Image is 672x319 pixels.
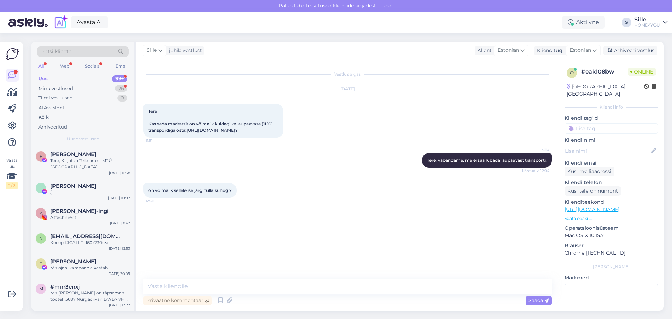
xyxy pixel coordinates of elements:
div: [DATE] 20:05 [107,271,130,276]
div: Socials [84,62,101,71]
div: Email [114,62,129,71]
div: Kõik [38,114,49,121]
a: SilleHOME4YOU [634,17,668,28]
div: Minu vestlused [38,85,73,92]
p: Kliendi nimi [565,137,658,144]
div: [DATE] 12:53 [109,246,130,251]
div: Tiimi vestlused [38,95,73,102]
span: o [570,70,574,75]
span: Estonian [570,47,591,54]
span: E [40,154,42,159]
div: Tere, Kirjutan Teile uuest MTÜ-[GEOGRAPHIC_DATA][PERSON_NAME]. Nimelt korraldame juba aastaid hea... [50,158,130,170]
div: [DATE] 8:47 [110,221,130,226]
a: Avasta AI [71,16,108,28]
span: Ivar Lõhmus [50,183,96,189]
div: [DATE] 13:27 [109,303,130,308]
span: Sille [523,147,549,153]
span: 12:05 [146,198,172,203]
p: Vaata edasi ... [565,215,658,222]
p: Märkmed [565,274,658,282]
div: Privaatne kommentaar [143,296,212,305]
p: Kliendi tag'id [565,115,658,122]
div: 99+ [112,75,127,82]
span: N [39,236,43,241]
div: [PERSON_NAME] [565,264,658,270]
span: Nähtud ✓ 12:04 [522,168,549,173]
a: [URL][DOMAIN_NAME] [187,127,235,133]
div: Mis ajani kampaania kestab [50,265,130,271]
p: Operatsioonisüsteem [565,224,658,232]
div: 2 / 3 [6,182,18,189]
span: Emili Jürgen [50,151,96,158]
div: All [37,62,45,71]
div: Mis [PERSON_NAME] on täpsemalt tootel 15687 Nurgadiivan LAYLA VN, hallikasroosa? [50,290,130,303]
p: Chrome [TECHNICAL_ID] [565,249,658,257]
div: Kliendi info [565,104,658,110]
div: [DATE] [143,86,552,92]
div: juhib vestlust [166,47,202,54]
div: Vestlus algas [143,71,552,77]
p: Kliendi telefon [565,179,658,186]
p: Mac OS X 10.15.7 [565,232,658,239]
div: # oak108bw [581,68,628,76]
div: Küsi meiliaadressi [565,167,614,176]
span: Tere, vabandame, me ei saa lubada laupäevast transporti. [427,158,547,163]
span: Estonian [498,47,519,54]
div: Arhiveeri vestlus [603,46,657,55]
span: A [40,210,43,216]
div: Küsi telefoninumbrit [565,186,621,196]
div: Klienditugi [534,47,564,54]
div: HOME4YOU [634,22,660,28]
img: Askly Logo [6,47,19,61]
span: Uued vestlused [67,136,99,142]
span: Online [628,68,656,76]
div: S [622,18,631,27]
div: Vaata siia [6,157,18,189]
div: Attachment [50,214,130,221]
span: Tere Kas seda madratsit on võimalik kuidagi ka laupäevase (11.10) transpordiga osta: ? [148,109,274,133]
span: T [40,261,42,266]
span: m [39,286,43,291]
p: Kliendi email [565,159,658,167]
span: Otsi kliente [43,48,71,55]
span: 11:51 [146,138,172,143]
p: Brauser [565,242,658,249]
img: explore-ai [53,15,68,30]
span: I [40,185,42,190]
div: Aktiivne [562,16,605,29]
div: Web [58,62,71,71]
a: [URL][DOMAIN_NAME] [565,206,619,213]
span: Tiina Kurvits [50,258,96,265]
div: :) [50,189,130,195]
div: [DATE] 10:02 [108,195,130,201]
input: Lisa tag [565,123,658,134]
span: Nata_29@inbox.ru [50,233,123,240]
span: Luba [377,2,393,9]
div: 0 [117,95,127,102]
span: Sille [147,47,157,54]
div: Klient [475,47,492,54]
span: Saada [528,297,549,304]
span: #mnr3enxj [50,284,80,290]
div: [DATE] 15:38 [109,170,130,175]
p: Klienditeekond [565,199,658,206]
div: AI Assistent [38,104,64,111]
div: Uus [38,75,48,82]
input: Lisa nimi [565,147,650,155]
span: on võimalik sellele ise järgi tulla kuhugi? [148,188,232,193]
div: [GEOGRAPHIC_DATA], [GEOGRAPHIC_DATA] [567,83,644,98]
div: Arhiveeritud [38,124,67,131]
div: Ковер KIGALI-2, 160x230см [50,240,130,246]
div: 26 [115,85,127,92]
span: Annye Rooväli-Ingi [50,208,108,214]
div: Sille [634,17,660,22]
